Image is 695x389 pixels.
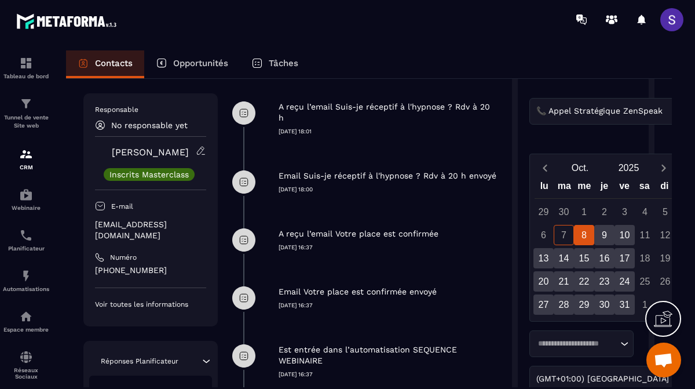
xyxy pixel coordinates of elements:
a: formationformationTableau de bord [3,48,49,88]
p: Inscrits Masterclass [109,170,189,179]
p: [PHONE_NUMBER] [95,265,206,276]
div: lu [534,178,554,198]
div: je [594,178,614,198]
div: 2 [655,295,675,315]
a: Opportunités [144,50,240,78]
img: formation [19,147,33,161]
div: 12 [655,225,675,245]
div: 15 [574,248,594,268]
p: [DATE] 18:01 [279,128,500,136]
p: [DATE] 16:37 [279,370,500,379]
button: Previous month [535,160,556,176]
p: Tableau de bord [3,73,49,79]
div: 8 [574,225,594,245]
div: 28 [554,295,574,315]
div: 23 [594,271,614,292]
p: Email Suis-je réceptif à l'hypnose ? Rdv à 20 h envoyé [279,170,496,181]
div: 13 [533,248,554,268]
span: 📞 Appel Stratégique ZenSpeak [534,105,665,118]
div: 7 [554,225,574,245]
img: social-network [19,350,33,364]
div: 14 [554,248,574,268]
div: 20 [533,271,554,292]
div: 1 [574,202,594,222]
p: Espace membre [3,326,49,333]
img: automations [19,188,33,202]
div: 18 [635,248,655,268]
p: [EMAIL_ADDRESS][DOMAIN_NAME] [95,219,206,241]
p: [DATE] 18:00 [279,186,500,194]
input: Search for option [665,105,674,118]
div: 29 [574,295,594,315]
a: social-networksocial-networkRéseaux Sociaux [3,341,49,388]
p: Responsable [95,105,206,114]
p: [DATE] 16:37 [279,243,500,252]
p: Webinaire [3,205,49,211]
p: Numéro [110,253,137,262]
img: automations [19,310,33,323]
a: formationformationCRM [3,139,49,179]
div: Search for option [529,98,690,125]
div: 3 [614,202,635,222]
div: 22 [574,271,594,292]
p: Tunnel de vente Site web [3,114,49,130]
p: E-mail [111,202,133,211]
a: Contacts [66,50,144,78]
p: [DATE] 16:37 [279,301,500,310]
a: formationformationTunnel de vente Site web [3,88,49,139]
div: 21 [554,271,574,292]
div: me [575,178,595,198]
div: di [654,178,675,198]
input: Search for option [672,373,681,386]
div: 1 [635,295,655,315]
img: formation [19,97,33,111]
p: Automatisations [3,286,49,292]
div: 31 [614,295,635,315]
div: 2 [594,202,614,222]
div: Search for option [529,330,634,357]
div: 6 [533,225,554,245]
div: Ouvrir le chat [646,343,681,377]
div: 25 [635,271,655,292]
div: 11 [635,225,655,245]
img: formation [19,56,33,70]
div: 29 [533,202,554,222]
div: ve [614,178,635,198]
p: No responsable yet [111,121,188,130]
a: automationsautomationsAutomatisations [3,260,49,301]
p: Voir toutes les informations [95,300,206,309]
div: 30 [594,295,614,315]
p: CRM [3,164,49,170]
p: Planificateur [3,245,49,252]
span: (GMT+01:00) [GEOGRAPHIC_DATA] [534,373,672,386]
div: 24 [614,271,635,292]
p: Est entrée dans l’automatisation SEQUENCE WEBINAIRE [279,344,498,366]
div: 9 [594,225,614,245]
img: logo [16,10,120,32]
img: automations [19,269,33,283]
p: Tâches [269,58,298,68]
div: Calendar days [535,202,675,315]
button: Open years overlay [605,158,653,178]
div: 27 [533,295,554,315]
button: Next month [653,160,675,176]
div: 19 [655,248,675,268]
div: 26 [655,271,675,292]
div: 4 [635,202,655,222]
p: Contacts [95,58,133,68]
div: Calendar wrapper [535,178,675,315]
div: ma [554,178,575,198]
a: automationsautomationsEspace membre [3,301,49,341]
div: sa [634,178,654,198]
a: Tâches [240,50,310,78]
div: 16 [594,248,614,268]
p: A reçu l’email Suis-je réceptif à l'hypnose ? Rdv à 20 h [279,101,498,123]
div: 30 [554,202,574,222]
a: automationsautomationsWebinaire [3,179,49,220]
button: Open months overlay [556,158,605,178]
div: 10 [614,225,635,245]
p: Email Votre place est confirmée envoyé [279,286,437,297]
p: Opportunités [173,58,228,68]
p: Réponses Planificateur [101,357,178,366]
div: 5 [655,202,675,222]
